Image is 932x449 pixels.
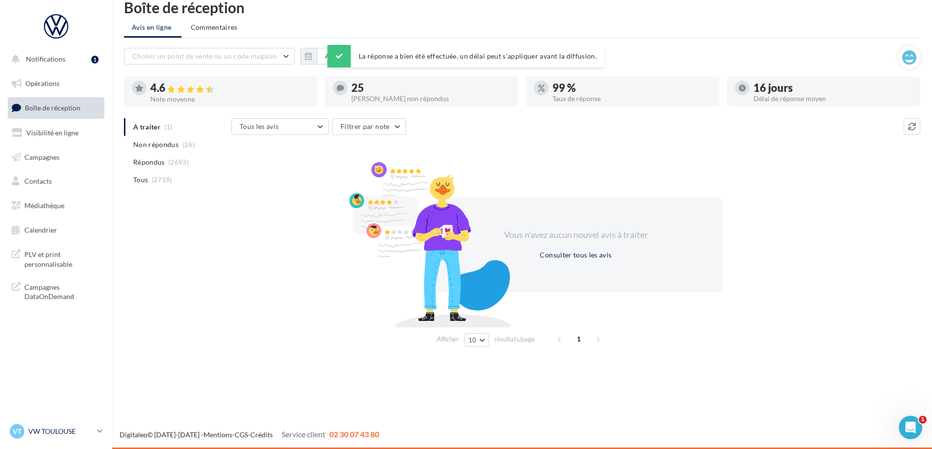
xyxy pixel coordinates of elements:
a: Crédits [250,430,273,439]
span: Choisir un point de vente ou un code magasin [132,52,277,60]
div: 99 % [552,83,711,93]
div: Délai de réponse moyen [753,95,912,102]
span: 1 [571,331,587,347]
span: Service client [282,429,325,439]
button: Choisir un point de vente ou un code magasin [124,48,295,64]
span: 02 30 07 43 80 [329,429,379,439]
div: 25 [351,83,510,93]
span: (2693) [168,158,189,166]
button: Consulter tous les avis [536,249,615,261]
div: 16 jours [753,83,912,93]
span: (2719) [152,176,172,184]
button: Tous les avis [231,118,329,135]
a: Médiathèque [6,195,106,216]
span: Campagnes [24,152,60,161]
a: Opérations [6,73,106,94]
span: Répondus [133,157,165,167]
button: Notifications 1 [6,49,102,69]
span: PLV et print personnalisable [24,248,101,269]
a: Contacts [6,171,106,192]
span: Commentaires [191,22,238,32]
a: Campagnes [6,147,106,168]
span: Notifications [26,55,65,63]
span: Visibilité en ligne [26,128,79,137]
button: 10 [464,333,489,347]
iframe: Intercom live chat [899,416,922,439]
span: Calendrier [24,226,57,234]
a: PLV et print personnalisable [6,244,106,273]
a: Digitaleo [120,430,147,439]
button: Au total [317,48,359,64]
span: Tous les avis [240,122,279,130]
button: Au total [300,48,359,64]
span: Tous [133,175,148,185]
a: Calendrier [6,220,106,240]
div: Taux de réponse [552,95,711,102]
a: VT VW TOULOUSE [8,422,104,441]
span: Médiathèque [24,201,64,210]
div: Note moyenne [150,96,309,103]
span: Contacts [24,177,52,185]
span: Opérations [25,79,60,87]
a: Campagnes DataOnDemand [6,277,106,305]
span: 1 [919,416,927,424]
div: 4.6 [150,83,309,94]
div: [PERSON_NAME] non répondus [351,95,510,102]
a: Mentions [203,430,232,439]
a: Visibilité en ligne [6,123,106,143]
span: Afficher [437,335,459,344]
div: 1 [91,56,99,64]
p: VW TOULOUSE [28,427,93,436]
span: VT [13,427,21,436]
button: Filtrer par note [332,118,406,135]
span: Boîte de réception [25,104,81,112]
span: 10 [468,336,477,344]
a: Boîte de réception [6,97,106,118]
span: © [DATE]-[DATE] - - - [120,430,379,439]
span: Non répondus [133,140,179,150]
span: résultats/page [494,335,535,344]
div: Vous n'avez aucun nouvel avis à traiter [492,229,660,241]
a: CGS [235,430,248,439]
div: La réponse a bien été effectuée, un délai peut s’appliquer avant la diffusion. [327,45,605,67]
span: (26) [182,141,195,149]
span: Campagnes DataOnDemand [24,280,101,301]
